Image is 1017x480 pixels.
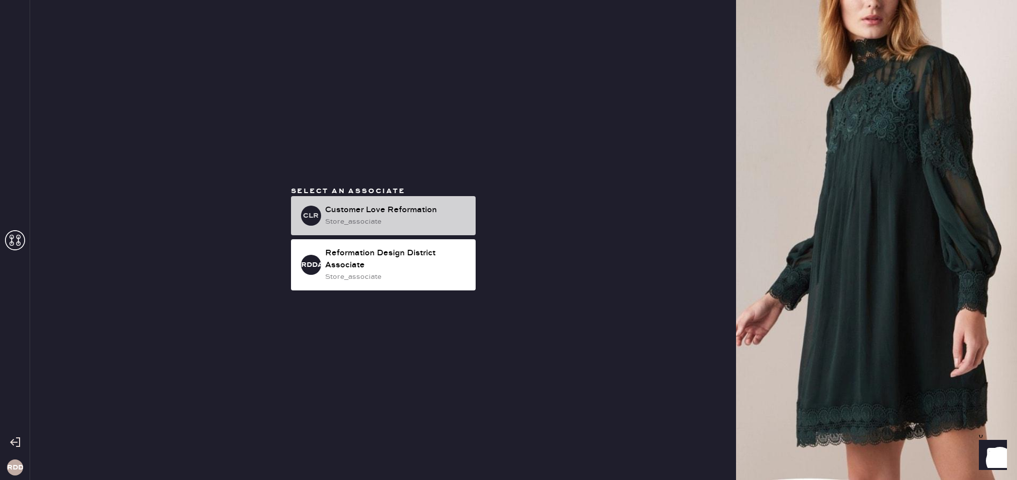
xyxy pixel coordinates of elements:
[303,212,319,219] h3: CLR
[325,271,468,282] div: store_associate
[301,261,321,268] h3: RDDA
[325,204,468,216] div: Customer Love Reformation
[325,247,468,271] div: Reformation Design District Associate
[969,435,1012,478] iframe: Front Chat
[291,187,405,196] span: Select an associate
[325,216,468,227] div: store_associate
[7,464,23,471] h3: RDDM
